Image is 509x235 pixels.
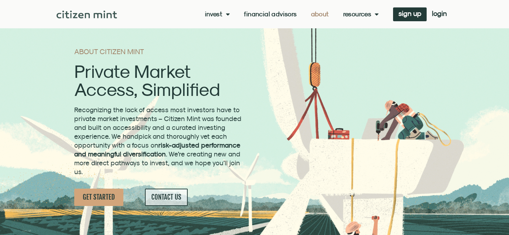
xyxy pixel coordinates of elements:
[205,11,379,18] nav: Menu
[343,11,379,18] a: Resources
[145,189,188,206] a: CONTACT US
[74,62,244,98] h2: Private Market Access, Simplified
[205,11,230,18] a: Invest
[74,48,244,55] h1: ABOUT CITIZEN MINT
[244,11,297,18] a: Financial Advisors
[83,193,115,202] span: GET STARTED
[57,11,117,18] img: Citizen Mint
[427,7,452,21] a: login
[311,11,329,18] a: About
[74,106,241,176] span: Recognizing the lack of access most investors have to private market investments – Citizen Mint w...
[398,11,421,16] span: sign up
[74,189,123,206] a: GET STARTED
[151,193,181,202] span: CONTACT US
[432,11,447,16] span: login
[393,7,427,21] a: sign up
